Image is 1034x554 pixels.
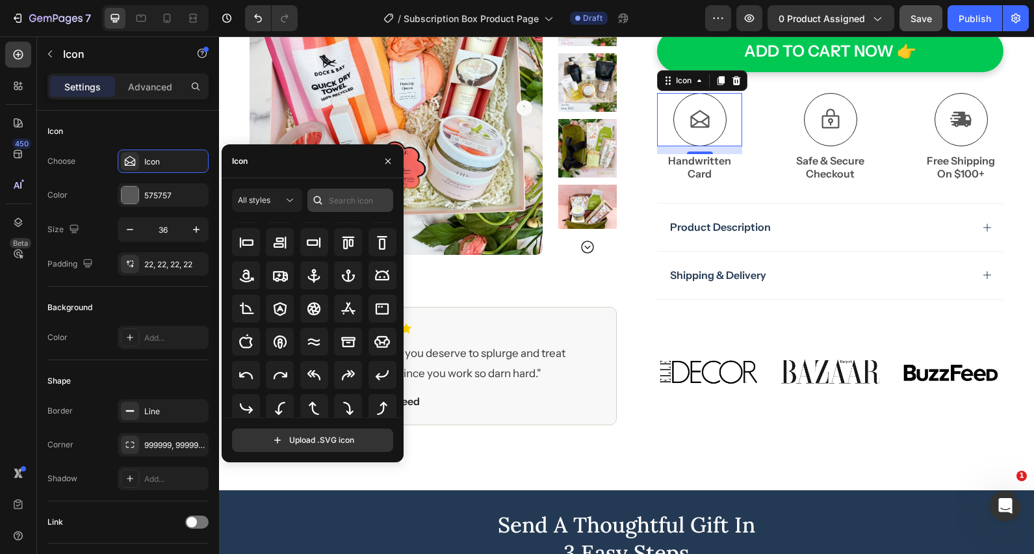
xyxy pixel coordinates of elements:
button: Upload .SVG icon [232,429,393,452]
button: Carousel Next Arrow [361,203,376,218]
div: Add... [144,473,205,485]
span: All styles [238,195,270,205]
div: Border [47,405,73,417]
p: Settings [64,80,101,94]
div: Corner [47,439,73,451]
img: Buzzfeed Logo | Luxe & Bloom's Self Care Subscription Box Was Featured In Buzzfeed [679,284,784,389]
img: June Luxury Self Care Subscription Box for Women from Luxe & Bloom [339,17,398,75]
iframe: Intercom live chat [990,490,1021,521]
button: Publish [948,5,1002,31]
div: ADD TO CART NOW 👉 [525,5,697,25]
div: 450 [12,138,31,149]
div: Size [47,221,82,239]
div: Link [47,516,63,528]
div: Icon [144,156,205,168]
p: Safe & Secure Checkout [570,118,653,145]
div: Undo/Redo [245,5,298,31]
input: Search icon [307,189,393,212]
div: Shadow [47,473,77,484]
p: Handwritten Card [439,118,522,145]
span: Subscription Box Product Page [404,12,539,25]
span: 1 [1016,471,1027,481]
div: Color [47,189,68,201]
p: Product Description [451,184,552,198]
img: March 2025 Luxury Self Care Subscription Box for Women from Luxe & Bloom [339,149,398,207]
img: March 2025 Luxury Self Care Subscription Box for Women from Luxe & Bloom [339,83,398,141]
img: Harper's Bazaar Logo | Luxe & Bloom's Self Care Subscription Box Was Featured In Harper's Bazaar [559,284,664,389]
div: Icon [232,155,248,167]
div: Add... [144,332,205,344]
span: Save [911,13,932,24]
button: Carousel Next Arrow [298,64,313,79]
h2: Send A Thoughtful Gift In 3 Easy Steps [157,473,658,532]
div: 575757 [144,190,205,202]
div: Color [47,332,68,343]
div: 22, 22, 22, 22 [144,259,205,270]
div: Background [47,302,92,313]
div: 999999, 999999, 999999, 999999 [144,440,205,451]
img: Luxury Self Care Subscription Box - March 2025 Past Box - for Women from Luxe & Bloom [47,287,125,365]
button: 0 product assigned [768,5,894,31]
p: Advanced [128,80,172,94]
button: Save [899,5,942,31]
span: 0 product assigned [779,12,865,25]
div: Icon [47,125,63,137]
div: Padding [47,256,96,273]
div: Shape [47,375,71,387]
iframe: Design area [219,36,1034,554]
p: 7 [85,10,91,26]
strong: Buzzfeed [155,358,201,371]
div: Beta [10,238,31,248]
div: Line [144,406,205,417]
span: / [398,12,401,25]
div: Choose [47,155,75,167]
p: Icon [63,46,174,62]
span: "because you deserve to splurge and treat yourself since you work so darn hard." [136,310,346,343]
button: 7 [5,5,97,31]
div: Upload .SVG icon [271,434,354,447]
img: Elle Decor Logo | Luxe & Bloom's Luxury Gift Boxes Were Featured In Elle Decor [438,284,543,389]
div: Publish [959,12,991,25]
button: All styles [232,189,302,212]
span: Shipping & Delivery [451,232,547,245]
p: Free Shipping On $100+ [701,118,783,145]
span: Draft [583,12,602,24]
